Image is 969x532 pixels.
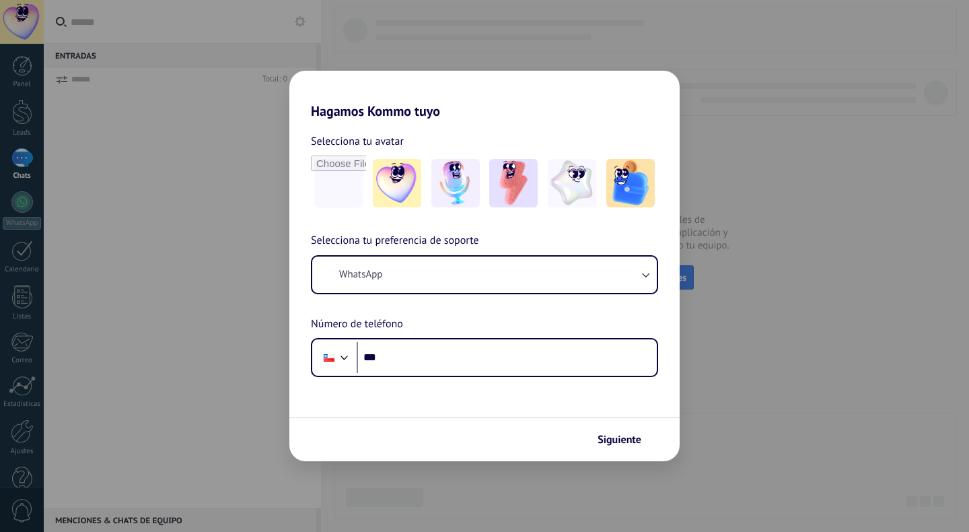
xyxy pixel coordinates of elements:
[373,159,421,207] img: -1.jpeg
[606,159,655,207] img: -5.jpeg
[312,257,657,293] button: WhatsApp
[289,71,680,119] h2: Hagamos Kommo tuyo
[591,428,659,451] button: Siguiente
[548,159,596,207] img: -4.jpeg
[489,159,538,207] img: -3.jpeg
[316,343,342,372] div: Chile: + 56
[311,316,403,333] span: Número de teléfono
[431,159,480,207] img: -2.jpeg
[598,435,641,444] span: Siguiente
[311,232,479,250] span: Selecciona tu preferencia de soporte
[311,133,404,150] span: Selecciona tu avatar
[339,268,382,281] span: WhatsApp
